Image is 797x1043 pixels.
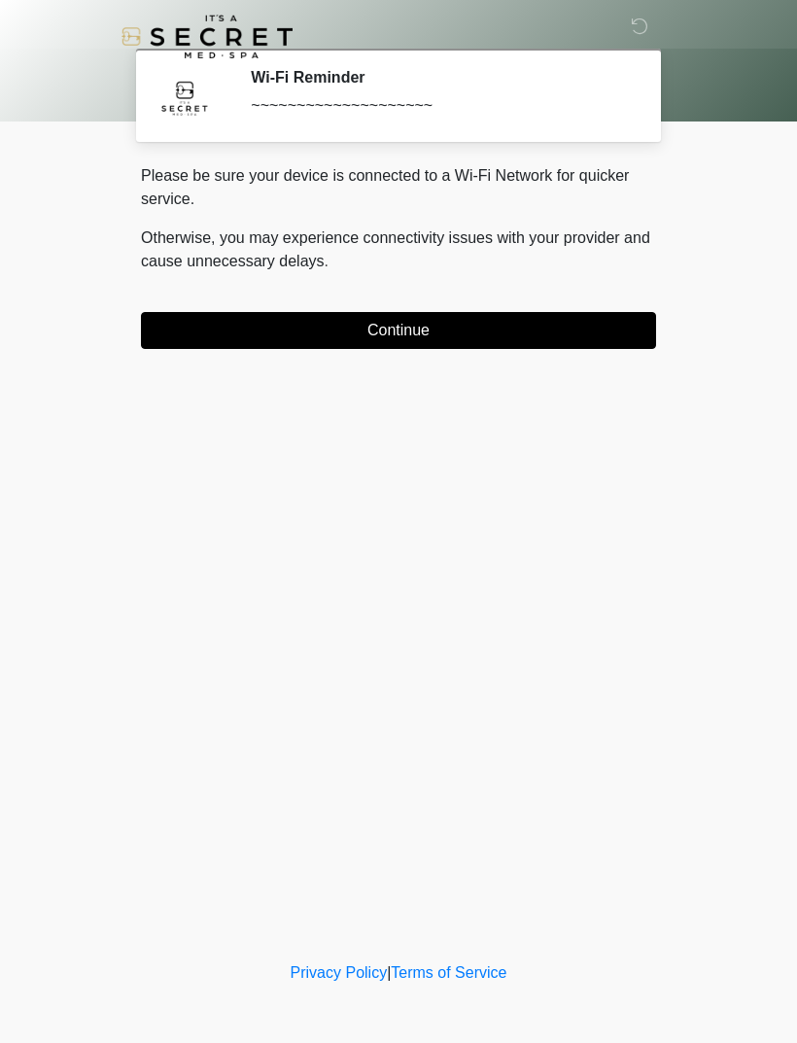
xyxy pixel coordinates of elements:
div: ~~~~~~~~~~~~~~~~~~~~ [251,94,627,118]
a: Terms of Service [391,964,506,981]
a: Privacy Policy [291,964,388,981]
a: | [387,964,391,981]
img: Agent Avatar [156,68,214,126]
h2: Wi-Fi Reminder [251,68,627,87]
span: . [325,253,329,269]
img: It's A Secret Med Spa Logo [121,15,293,58]
p: Please be sure your device is connected to a Wi-Fi Network for quicker service. [141,164,656,211]
button: Continue [141,312,656,349]
p: Otherwise, you may experience connectivity issues with your provider and cause unnecessary delays [141,226,656,273]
